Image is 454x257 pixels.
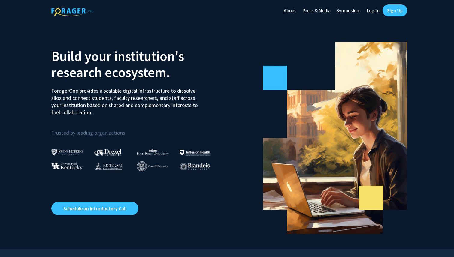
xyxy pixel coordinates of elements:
p: Trusted by leading organizations [51,121,222,137]
h2: Build your institution's research ecosystem. [51,48,222,80]
img: Cornell University [137,161,168,171]
img: Thomas Jefferson University [180,150,210,155]
img: Brandeis University [180,163,210,170]
img: University of Kentucky [51,162,83,170]
iframe: Chat [5,230,26,253]
a: Sign Up [383,4,407,16]
img: Morgan State University [94,162,122,170]
img: ForagerOne Logo [51,6,93,16]
img: Johns Hopkins University [51,149,83,155]
a: Opens in a new tab [51,202,138,215]
img: High Point University [137,148,169,155]
img: Drexel University [94,149,121,156]
p: ForagerOne provides a scalable digital infrastructure to dissolve silos and connect students, fac... [51,83,202,116]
